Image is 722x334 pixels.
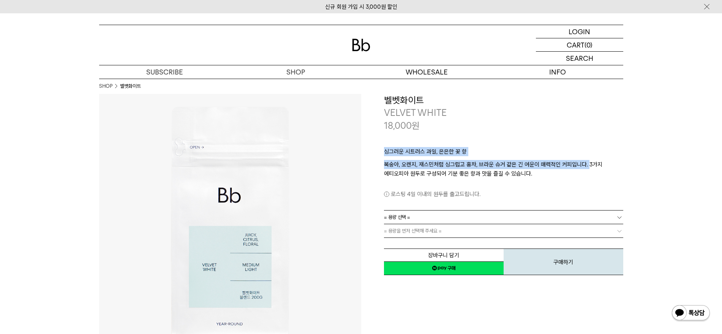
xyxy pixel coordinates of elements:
[384,106,623,119] p: VELVET WHITE
[99,82,112,90] a: SHOP
[384,249,504,262] button: 장바구니 담기
[352,39,370,51] img: 로고
[325,3,397,10] a: 신규 회원 가입 시 3,000원 할인
[384,211,410,224] span: = 용량 선택 =
[567,38,585,51] p: CART
[384,94,623,107] h3: 벨벳화이트
[384,261,504,275] a: 새창
[504,249,623,275] button: 구매하기
[536,38,623,52] a: CART (0)
[384,190,623,199] p: 로스팅 4일 이내의 원두를 출고드립니다.
[569,25,590,38] p: LOGIN
[120,82,141,90] li: 벨벳화이트
[230,65,361,79] a: SHOP
[585,38,592,51] p: (0)
[99,65,230,79] a: SUBSCRIBE
[671,304,711,323] img: 카카오톡 채널 1:1 채팅 버튼
[384,160,623,178] p: 복숭아, 오렌지, 재스민처럼 싱그럽고 홍차, 브라운 슈거 같은 긴 여운이 매력적인 커피입니다. 3가지 에티오피아 원두로 구성되어 기분 좋은 향과 맛을 즐길 수 있습니다.
[412,120,420,131] span: 원
[384,119,420,132] p: 18,000
[384,147,623,160] p: 싱그러운 시트러스 과일, 은은한 꽃 향
[492,65,623,79] p: INFO
[384,224,442,237] span: = 용량을 먼저 선택해 주세요 =
[536,25,623,38] a: LOGIN
[566,52,593,65] p: SEARCH
[361,65,492,79] p: WHOLESALE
